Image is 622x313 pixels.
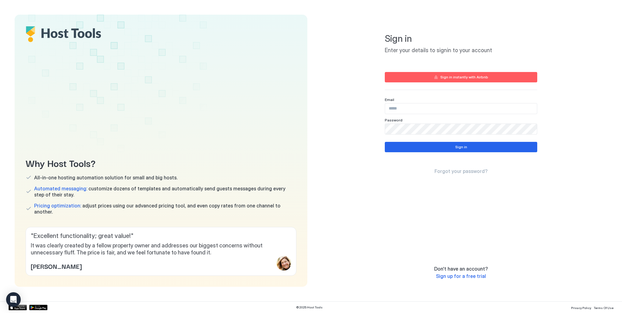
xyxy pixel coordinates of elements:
[436,273,486,279] a: Sign up for a free trial
[31,261,82,271] span: [PERSON_NAME]
[385,142,537,152] button: Sign in
[9,305,27,310] a: App Store
[594,304,613,311] a: Terms Of Use
[34,174,177,181] span: All-in-one hosting automation solution for small and big hosts.
[31,232,291,240] span: " Excellent functionality; great value! "
[34,203,81,209] span: Pricing optimization:
[6,292,21,307] div: Open Intercom Messenger
[434,168,488,174] span: Forgot your password?
[277,256,291,271] div: profile
[34,185,296,198] span: customize dozens of templates and automatically send guests messages during every step of their s...
[385,47,537,54] span: Enter your details to signin to your account
[594,306,613,310] span: Terms Of Use
[296,305,323,309] span: © 2025 Host Tools
[571,304,591,311] a: Privacy Policy
[385,97,394,102] span: Email
[385,103,537,114] input: Input Field
[34,203,296,215] span: adjust prices using our advanced pricing tool, and even copy rates from one channel to another.
[385,124,537,134] input: Input Field
[455,144,467,150] div: Sign in
[385,33,537,45] span: Sign in
[434,168,488,174] a: Forgot your password?
[385,118,402,122] span: Password
[434,266,488,272] span: Don't have an account?
[29,305,48,310] a: Google Play Store
[34,185,87,192] span: Automated messaging:
[31,242,291,256] span: It was clearly created by a fellow property owner and addresses our biggest concerns without unne...
[440,74,488,80] div: Sign in instantly with Airbnb
[26,156,296,170] span: Why Host Tools?
[571,306,591,310] span: Privacy Policy
[385,72,537,82] button: Sign in instantly with Airbnb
